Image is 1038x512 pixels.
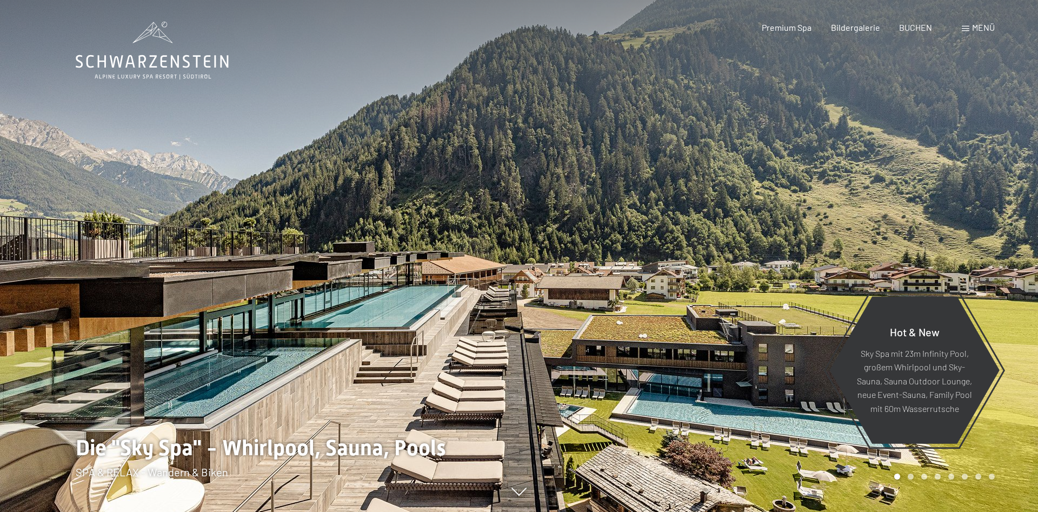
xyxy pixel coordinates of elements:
div: Carousel Page 6 [962,474,968,480]
a: Premium Spa [762,22,811,32]
div: Carousel Page 2 [908,474,914,480]
div: Carousel Page 3 [921,474,927,480]
div: Carousel Page 1 (Current Slide) [894,474,900,480]
a: Hot & New Sky Spa mit 23m Infinity Pool, großem Whirlpool und Sky-Sauna, Sauna Outdoor Lounge, ne... [829,296,1000,444]
span: Menü [972,22,995,32]
p: Sky Spa mit 23m Infinity Pool, großem Whirlpool und Sky-Sauna, Sauna Outdoor Lounge, neue Event-S... [856,346,973,415]
div: Carousel Page 4 [935,474,941,480]
a: Bildergalerie [831,22,880,32]
div: Carousel Pagination [890,474,995,480]
a: BUCHEN [899,22,932,32]
div: Carousel Page 7 [975,474,981,480]
div: Carousel Page 5 [948,474,954,480]
span: Hot & New [890,325,940,338]
div: Carousel Page 8 [989,474,995,480]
